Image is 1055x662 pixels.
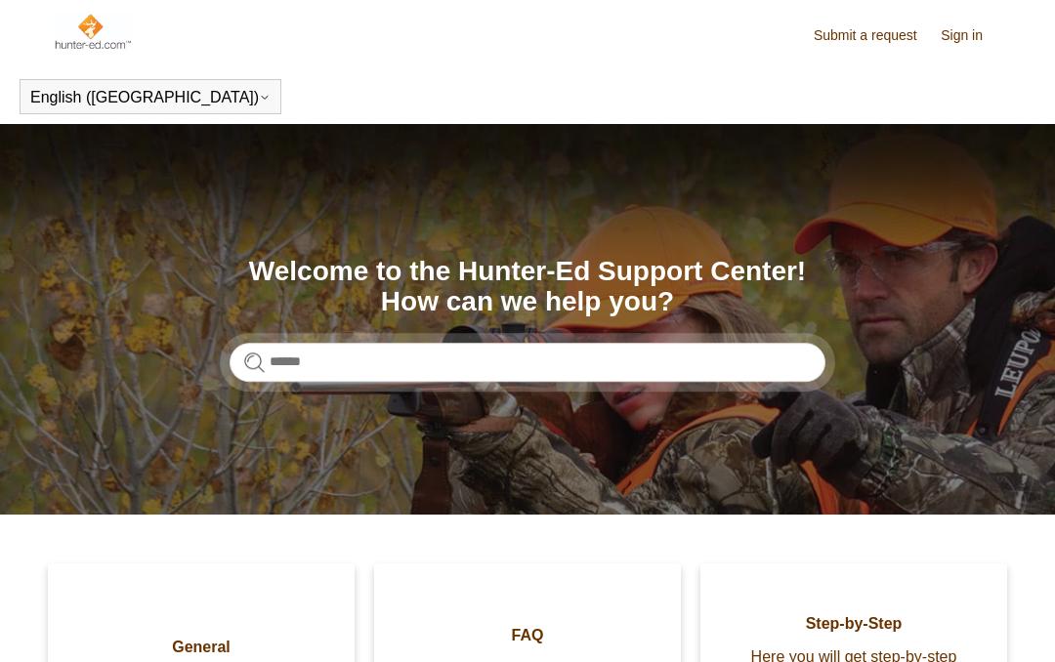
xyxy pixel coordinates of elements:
span: FAQ [403,624,652,647]
a: Submit a request [814,25,937,46]
div: Chat Support [929,597,1041,647]
h1: Welcome to the Hunter-Ed Support Center! How can we help you? [230,257,825,317]
img: Hunter-Ed Help Center home page [53,12,132,51]
a: Sign in [941,25,1002,46]
span: General [77,636,325,659]
span: Step-by-Step [730,612,978,636]
button: English ([GEOGRAPHIC_DATA]) [30,89,271,106]
input: Search [230,343,825,382]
